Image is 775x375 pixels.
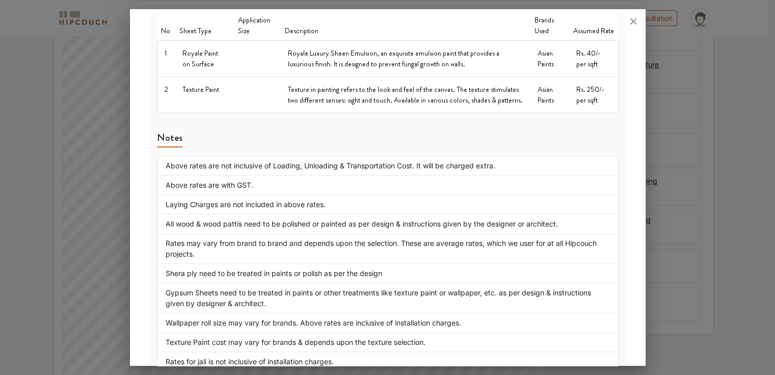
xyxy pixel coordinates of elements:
[157,333,619,352] li: Texture Paint cost may vary for brands & depends upon the texture selection.
[157,195,619,214] li: Laying Charges are not included in above rates.
[530,77,569,113] td: Asian Paints
[157,77,175,113] td: 2
[157,156,619,176] li: Above rates are not inclusive of Loading, Unloading & Transportation Cost. It will be charged extra.
[157,40,175,77] td: 1
[281,40,531,77] td: Royale Luxury Sheen Emulsion, an exquisite emulsion paint that provides a luxurious finish. It is...
[157,214,619,234] li: All wood & wood pattis need to be polished or painted as per design & instructions given by the d...
[157,313,619,333] li: Wallpaper roll size may vary for brands. Above rates are inclusive of installation charges.
[281,77,531,113] td: Texture in painting refers to the look and feel of the canvas. The texture stimulates two differe...
[530,40,569,77] td: Asian Paints
[175,77,234,113] td: Texture Paint
[157,283,619,313] li: Gypsum Sheets need to be treated in paints or other treatments like texture paint or wallpaper, e...
[569,77,618,113] td: Rs. 250/- per sqft
[157,234,619,264] li: Rates may vary from brand to brand and depends upon the selection. These are average rates, which...
[569,40,618,77] td: Rs. 40/- per sqft
[157,264,619,283] li: Shera ply need to be treated in paints or polish as per the design
[157,176,619,195] li: Above rates are with GST.
[157,352,619,371] li: Rates for jali is not inclusive of installation charges.
[175,40,234,77] td: Royale Paint on Surface
[157,132,182,147] h5: Notes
